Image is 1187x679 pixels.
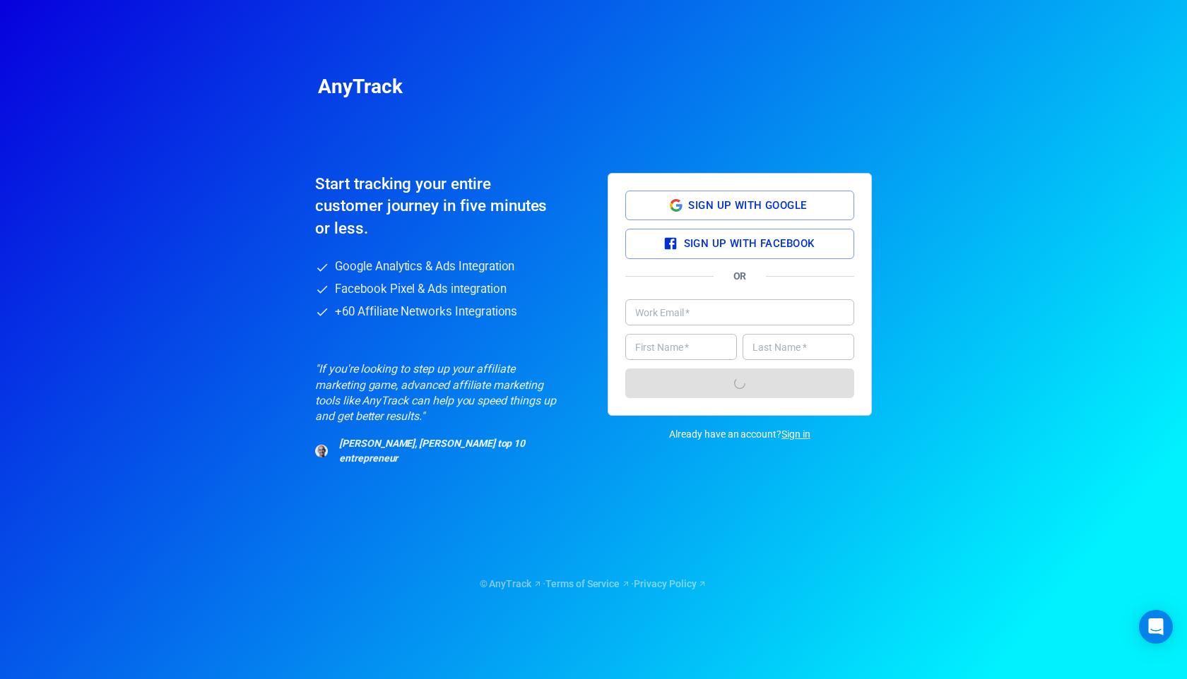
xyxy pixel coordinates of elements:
[608,427,872,442] p: Already have an account?
[315,361,557,425] p: "If you're looking to step up your affiliate marketing game, advanced affiliate marketing tools l...
[781,427,810,442] a: Sign in
[480,577,543,591] a: © AnyTrack
[743,334,854,360] input: Doe
[318,79,869,94] h2: AnyTrack
[625,334,737,360] input: John
[315,445,328,457] img: Neil Patel
[315,259,579,275] li: Google Analytics & Ads Integration
[339,436,557,466] span: [PERSON_NAME], [PERSON_NAME] top 10 entrepreneur
[545,577,631,591] a: Terms of Service
[1139,610,1173,644] div: Open Intercom Messenger
[634,577,707,591] a: Privacy Policy
[315,282,579,297] li: Facebook Pixel & Ads integration
[315,304,579,320] li: +60 Affiliate Networks Integrations
[315,577,872,591] footer: · ·
[625,229,854,258] button: Sign up with Facebook
[625,191,854,220] button: Sign up with Google
[733,269,747,284] span: Or
[315,173,548,239] h6: Start tracking your entire customer journey in five minutes or less.
[625,299,854,325] input: john.doe@company.com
